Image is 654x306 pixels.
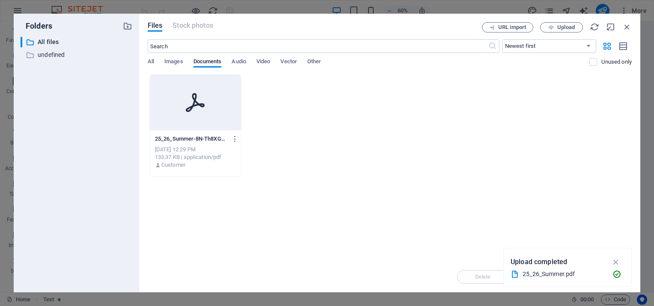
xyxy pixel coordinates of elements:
p: Upload completed [511,256,567,268]
span: Vector [280,56,297,68]
p: Customer [161,161,185,169]
span: Upload [557,25,575,30]
p: All files [38,37,116,47]
input: Search [148,39,488,53]
button: Upload [540,22,583,32]
span: Video [256,56,270,68]
span: All [148,56,154,68]
span: Images [164,56,183,68]
span: URL import [498,25,526,30]
div: 133.37 KB | application/pdf [155,153,236,161]
span: Documents [193,56,222,68]
div: ​ [21,37,22,47]
p: Folders [21,21,52,32]
div: [DATE] 12:29 PM [155,146,236,153]
div: undefined [21,50,132,60]
i: Create new folder [123,21,132,31]
p: 25_26_Summer-8N-Th8XGb7FzQ6RI5MWBHg.pdf [155,135,228,143]
span: Other [307,56,321,68]
p: Displays only files that are not in use on the website. Files added during this session can still... [601,58,632,66]
p: undefined [38,50,116,60]
i: Close [622,22,632,32]
span: Audio [232,56,246,68]
span: This file type is not supported by this element [172,21,213,31]
i: Reload [590,22,599,32]
i: Minimize [606,22,615,32]
button: URL import [482,22,533,32]
span: Files [148,21,163,31]
div: 25_26_Summer.pdf [523,269,606,279]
